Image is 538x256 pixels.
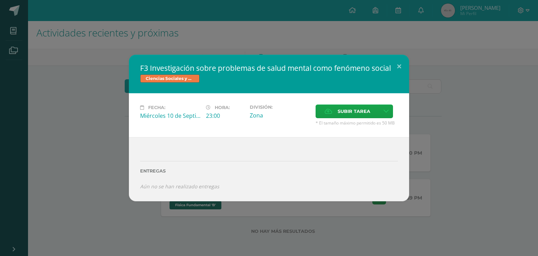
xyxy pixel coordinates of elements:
[250,112,310,119] div: Zona
[140,183,219,190] i: Aún no se han realizado entregas
[148,105,165,110] span: Fecha:
[250,105,310,110] label: División:
[140,168,398,174] label: Entregas
[206,112,244,120] div: 23:00
[215,105,230,110] span: Hora:
[389,55,409,79] button: Close (Esc)
[140,74,200,83] span: Ciencias Sociales y Formación Ciudadana
[338,105,370,118] span: Subir tarea
[316,120,398,126] span: * El tamaño máximo permitido es 50 MB
[140,63,398,73] h2: F3 Investigación sobre problemas de salud mental como fenómeno social
[140,112,200,120] div: Miércoles 10 de Septiembre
